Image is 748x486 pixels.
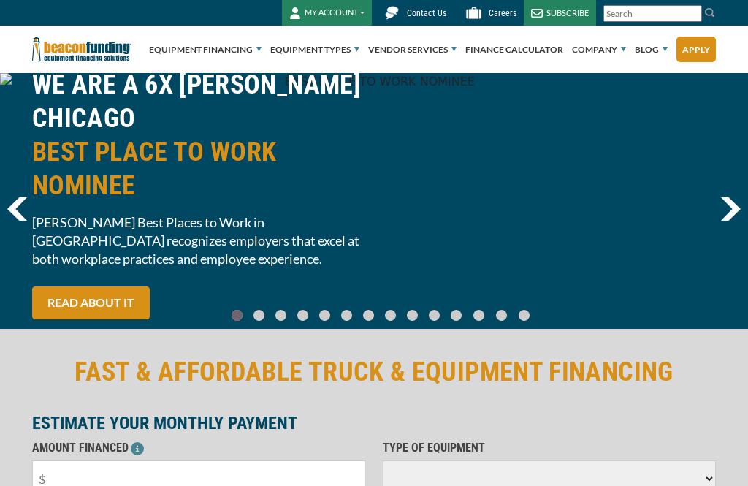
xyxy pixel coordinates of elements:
a: Go To Slide 1 [250,309,267,322]
span: Careers [489,8,516,18]
a: Equipment Financing [149,26,262,73]
img: Left Navigator [7,197,27,221]
span: Contact Us [407,8,446,18]
a: Go To Slide 10 [447,309,465,322]
a: Go To Slide 0 [228,309,245,322]
a: READ ABOUT IT [32,286,150,319]
a: Go To Slide 3 [294,309,311,322]
h2: WE ARE A 6X [PERSON_NAME] CHICAGO [32,68,365,202]
a: Go To Slide 13 [515,309,533,322]
a: Clear search text [687,8,698,20]
p: ESTIMATE YOUR MONTHLY PAYMENT [32,414,716,432]
a: Apply [676,37,716,62]
p: AMOUNT FINANCED [32,439,365,457]
span: BEST PLACE TO WORK NOMINEE [32,135,365,202]
a: Go To Slide 7 [381,309,399,322]
a: previous [7,197,27,221]
a: Go To Slide 9 [425,309,443,322]
input: Search [603,5,702,22]
a: Go To Slide 12 [492,309,511,322]
a: Company [572,26,626,73]
img: Beacon Funding Corporation logo [32,26,131,73]
img: Search [704,7,716,18]
a: Vendor Services [368,26,457,73]
a: Go To Slide 8 [403,309,421,322]
a: Go To Slide 4 [316,309,333,322]
h2: FAST & AFFORDABLE TRUCK & EQUIPMENT FINANCING [32,355,716,389]
a: Finance Calculator [465,26,563,73]
a: Go To Slide 6 [359,309,377,322]
a: Blog [635,26,668,73]
img: Right Navigator [720,197,741,221]
a: Go To Slide 11 [470,309,488,322]
a: next [720,197,741,221]
span: [PERSON_NAME] Best Places to Work in [GEOGRAPHIC_DATA] recognizes employers that excel at both wo... [32,213,365,268]
a: Go To Slide 2 [272,309,289,322]
p: TYPE OF EQUIPMENT [383,439,716,457]
a: Go To Slide 5 [337,309,355,322]
a: Equipment Types [270,26,359,73]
